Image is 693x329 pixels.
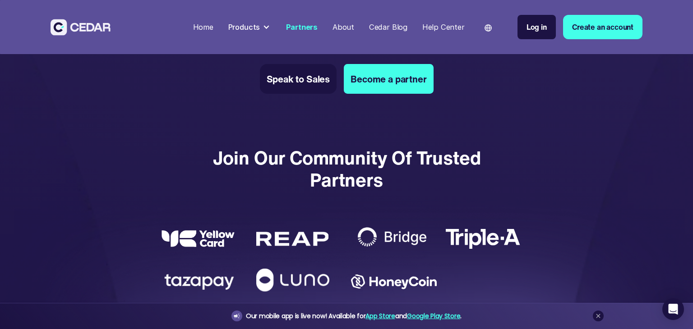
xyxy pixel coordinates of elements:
img: REAP logo [256,232,328,246]
img: Honeycoin logo [351,274,437,289]
div: About [333,22,354,33]
img: Bridge logo [351,218,437,255]
img: world icon [485,24,492,32]
div: Join our community of trusted partners [180,146,513,191]
a: Speak to Sales [260,64,337,94]
div: Home [193,22,213,33]
div: Log in [527,22,547,33]
a: Create an account [563,15,642,40]
a: Google Play Store [407,311,460,320]
div: Products [228,22,260,33]
a: Log in [517,15,556,40]
a: Help Center [419,17,468,37]
img: yellow card logo [162,230,235,247]
a: App Store [365,311,395,320]
img: announcement [233,312,240,320]
div: Partners [286,22,318,33]
a: Cedar Blog [365,17,411,37]
div: Help Center [422,22,465,33]
a: About [329,17,358,37]
div: Cedar Blog [369,22,407,33]
img: Luno logo [256,269,329,292]
div: Products [224,18,275,37]
a: Become a partner [344,64,433,94]
div: Our mobile app is live now! Available for and . [246,311,462,322]
img: Tazapay partner logo [162,271,237,293]
a: Home [189,17,217,37]
img: TripleA logo [446,229,520,249]
a: Partners [282,17,321,37]
div: Open Intercom Messenger [662,298,684,320]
